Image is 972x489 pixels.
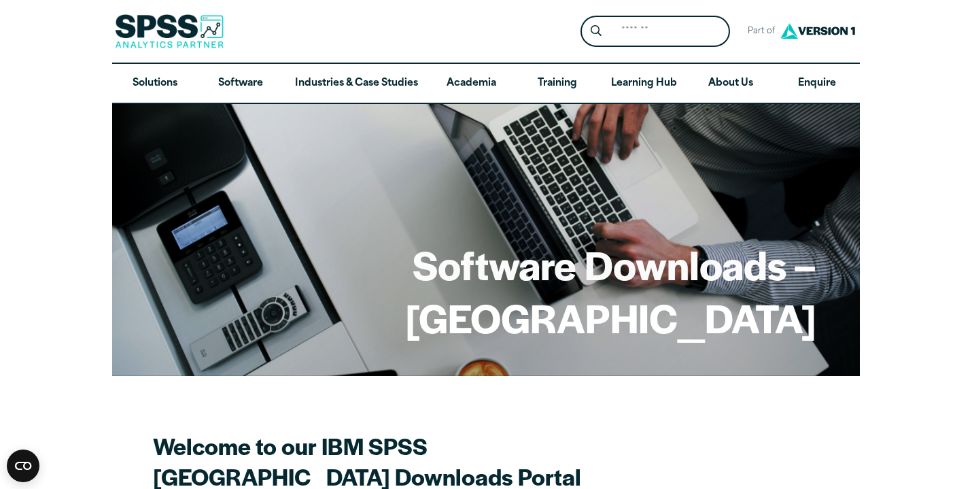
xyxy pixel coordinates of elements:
[156,238,816,343] h1: Software Downloads – [GEOGRAPHIC_DATA]
[584,19,609,44] button: Search magnifying glass icon
[112,64,860,103] nav: Desktop version of site main menu
[741,22,777,41] span: Part of
[429,64,515,103] a: Academia
[688,64,774,103] a: About Us
[774,64,860,103] a: Enquire
[777,18,858,44] img: Version1 Logo
[7,450,39,482] button: Open CMP widget
[115,14,224,48] img: SPSS Analytics Partner
[600,64,688,103] a: Learning Hub
[580,16,730,48] form: Site Header Search Form
[284,64,429,103] a: Industries & Case Studies
[591,25,602,37] svg: Search magnifying glass icon
[515,64,600,103] a: Training
[112,64,198,103] a: Solutions
[198,64,283,103] a: Software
